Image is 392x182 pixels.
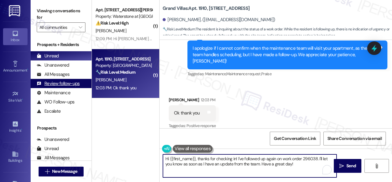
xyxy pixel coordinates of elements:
div: WO Follow-ups [37,99,74,105]
textarea: To enrich screen reader interactions, please activate Accessibility in Grammarly extension settings [163,154,337,177]
a: Site Visit • [3,89,28,105]
i:  [339,164,344,168]
div: [PERSON_NAME] [169,97,216,105]
b: Grand Villas: Apt. 1910, [STREET_ADDRESS] [163,5,250,12]
div: I apologize if I cannot confirm when the maintenance team will visit your apartment, as the site ... [193,45,378,65]
div: Unanswered [37,62,69,68]
span: • [22,97,23,102]
div: Prospects + Residents [31,41,92,48]
div: All Messages [37,71,70,78]
span: New Message [52,168,77,175]
a: Inbox [3,28,28,45]
div: 12:03 PM: Ok thank you [96,85,137,91]
span: Praise [261,71,271,76]
a: Buildings [3,149,28,165]
div: Tagged as: [169,121,216,130]
input: All communities [40,22,76,32]
strong: 🔧 Risk Level: Medium [96,69,135,75]
button: Get Conversation Link [270,132,320,145]
div: Property: [GEOGRAPHIC_DATA] [96,62,152,69]
label: Viewing conversations for [37,6,85,22]
strong: 🔧 Risk Level: Medium [163,27,195,32]
span: Maintenance request , [226,71,261,76]
i:  [45,169,50,174]
div: Unread [37,145,59,152]
div: Review follow-ups [37,80,80,87]
div: Apt. [STREET_ADDRESS][PERSON_NAME] [96,7,152,13]
div: Unanswered [37,136,69,143]
button: Share Conversation via email [323,132,386,145]
span: • [21,127,22,132]
div: Maintenance [37,90,70,96]
span: Share Conversation via email [327,135,382,142]
span: : The resident is inquiring about the status of a work order. While the resident is following up,... [163,26,392,39]
div: 12:03 PM [199,97,216,103]
div: Unread [37,53,59,59]
i:  [374,164,379,168]
div: All Messages [37,155,70,161]
div: Escalate [37,108,61,114]
span: [PERSON_NAME] [96,77,126,83]
div: Ok thank you [174,110,200,116]
div: Apt. 1910, [STREET_ADDRESS] [96,56,152,62]
button: New Message [39,167,84,176]
button: Send [334,159,361,173]
span: • [27,67,28,72]
div: [PERSON_NAME]. ([EMAIL_ADDRESS][DOMAIN_NAME]) [163,17,275,23]
span: Send [346,163,356,169]
img: ResiDesk Logo [9,5,21,17]
i:  [79,25,82,30]
strong: ⚠️ Risk Level: High [96,20,129,26]
div: Property: Waterstone at [GEOGRAPHIC_DATA] [96,13,152,20]
span: Get Conversation Link [274,135,316,142]
span: Maintenance , [205,71,226,76]
div: Prospects [31,125,92,131]
a: Insights • [3,119,28,135]
div: Tagged as: [187,69,387,78]
span: Positive response [187,123,216,128]
span: [PERSON_NAME] [96,28,126,33]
